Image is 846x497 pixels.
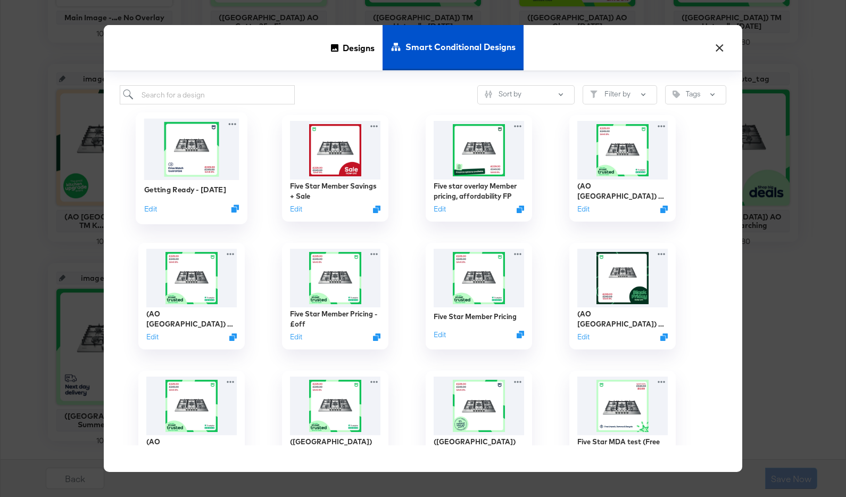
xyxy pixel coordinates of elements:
[146,377,237,435] img: Vm0m59LdWHPc73fZggcrgw.jpg
[434,205,446,215] button: Edit
[577,437,668,457] div: Five Star MDA test (Free Del)
[146,249,237,307] img: Vm0m59LdWHPc73fZggcrgw.jpg
[426,243,532,349] div: Five Star Member PricingEditDuplicate
[434,121,524,180] img: OldpWbmmCYoi1uaxbKuEIw.jpg
[485,91,492,98] svg: Sliders
[426,371,532,477] div: ([GEOGRAPHIC_DATA]) AO Summer (SP & FP)
[290,205,302,215] button: Edit
[146,332,159,343] button: Edit
[517,331,524,338] svg: Duplicate
[282,243,388,349] div: Five Star Member Pricing - £offEditDuplicate
[144,119,239,180] img: ZeL4eh-8-hop3gk3ZedNfA.jpg
[665,85,726,104] button: TagTags
[577,377,668,435] img: gCCp5bXKu47T0wL8pQGLVQ.jpg
[577,205,590,215] button: Edit
[426,115,532,222] div: Five star overlay Member pricing, affordability FPEditDuplicate
[144,203,157,214] button: Edit
[583,85,657,104] button: FilterFilter by
[229,333,237,341] svg: Duplicate
[434,249,524,307] img: Vm0m59LdWHPc73fZggcrgw.jpg
[517,206,524,213] svg: Duplicate
[290,249,380,307] img: Vm0m59LdWHPc73fZggcrgw.jpg
[477,85,575,104] button: SlidersSort by
[569,371,676,477] div: Five Star MDA test (Free Del)
[290,309,380,329] div: Five Star Member Pricing - £off
[434,437,524,457] div: ([GEOGRAPHIC_DATA]) AO Summer (SP & FP)
[144,184,226,194] div: Getting Ready - [DATE]
[660,333,668,341] svg: Duplicate
[231,205,239,213] svg: Duplicate
[577,249,668,307] img: gnNKxq6xYEm7oHAAB9jZCA.jpg
[120,85,295,105] input: Search for a design
[146,309,237,329] div: (AO [GEOGRAPHIC_DATA]) Gifting Phase 2 Smart Overlay (2024)
[290,332,302,343] button: Edit
[405,23,516,70] span: Smart Conditional Designs
[290,121,380,180] img: 8fnVM5I03hrCLtM_Fu-5tg.jpg
[434,330,446,340] button: Edit
[673,91,680,98] svg: Tag
[434,312,517,322] div: Five Star Member Pricing
[710,36,729,55] button: ×
[138,371,245,477] div: (AO [GEOGRAPHIC_DATA]) TM TCL Large Screen TVs
[590,91,598,98] svg: Filter
[577,332,590,343] button: Edit
[434,377,524,435] img: v4XD3s9qIjiyOQoWWEnUjw.jpg
[282,115,388,222] div: Five Star Member Savings + SaleEditDuplicate
[343,24,375,71] span: Designs
[577,309,668,329] div: (AO [GEOGRAPHIC_DATA]) AO [DATE][DATE] 2024 Smart Design
[577,181,668,201] div: (AO [GEOGRAPHIC_DATA]) Gifting Phase 2 Smart Overlay (2024) - Countdown
[146,437,237,457] div: (AO [GEOGRAPHIC_DATA]) TM TCL Large Screen TVs
[138,243,245,349] div: (AO [GEOGRAPHIC_DATA]) Gifting Phase 2 Smart Overlay (2024)EditDuplicate
[577,121,668,180] img: Vm0m59LdWHPc73fZggcrgw.jpg
[136,112,247,224] div: Getting Ready - [DATE]EditDuplicate
[434,181,524,201] div: Five star overlay Member pricing, affordability FP
[373,333,380,341] svg: Duplicate
[290,377,380,435] img: Vm0m59LdWHPc73fZggcrgw.jpg
[569,115,676,222] div: (AO [GEOGRAPHIC_DATA]) Gifting Phase 2 Smart Overlay (2024) - CountdownEditDuplicate
[282,371,388,477] div: ([GEOGRAPHIC_DATA]) AO - Gifting Phase 1 & Trust
[290,437,380,457] div: ([GEOGRAPHIC_DATA]) AO - Gifting Phase 1 & Trust
[290,181,380,201] div: Five Star Member Savings + Sale
[373,206,380,213] svg: Duplicate
[569,243,676,349] div: (AO [GEOGRAPHIC_DATA]) AO [DATE][DATE] 2024 Smart DesignEditDuplicate
[660,206,668,213] svg: Duplicate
